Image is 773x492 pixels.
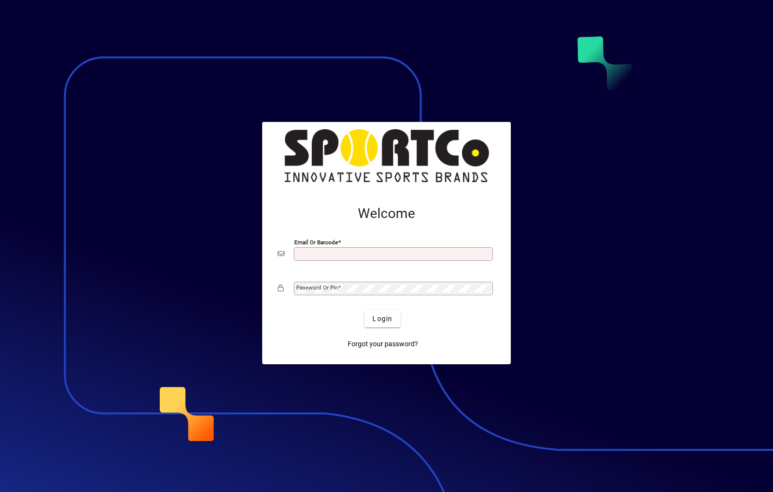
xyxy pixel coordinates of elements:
mat-label: Password or Pin [296,284,338,291]
a: Forgot your password? [344,335,422,353]
span: Forgot your password? [348,339,418,349]
span: Login [372,314,392,324]
button: Login [365,310,400,327]
mat-label: Email or Barcode [294,239,338,246]
h2: Welcome [278,205,495,222]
